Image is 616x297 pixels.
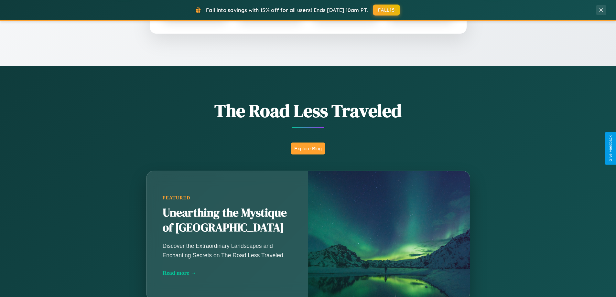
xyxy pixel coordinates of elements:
h2: Unearthing the Mystique of [GEOGRAPHIC_DATA] [163,206,292,235]
span: Fall into savings with 15% off for all users! Ends [DATE] 10am PT. [206,7,368,13]
button: FALL15 [373,5,400,16]
button: Explore Blog [291,143,325,154]
h1: The Road Less Traveled [114,98,502,123]
div: Give Feedback [608,135,613,162]
div: Featured [163,195,292,201]
p: Discover the Extraordinary Landscapes and Enchanting Secrets on The Road Less Traveled. [163,241,292,260]
div: Read more → [163,270,292,276]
